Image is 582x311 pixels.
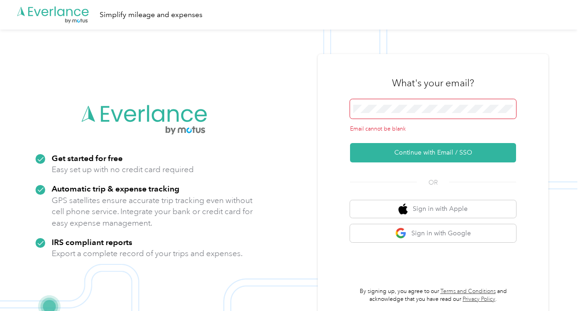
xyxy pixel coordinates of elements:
[350,200,516,218] button: apple logoSign in with Apple
[52,237,132,247] strong: IRS compliant reports
[52,164,194,175] p: Easy set up with no credit card required
[52,184,179,193] strong: Automatic trip & expense tracking
[398,203,408,215] img: apple logo
[417,178,449,187] span: OR
[350,224,516,242] button: google logoSign in with Google
[392,77,474,90] h3: What's your email?
[440,288,496,295] a: Terms and Conditions
[395,227,407,239] img: google logo
[350,125,516,133] div: Email cannot be blank
[350,143,516,162] button: Continue with Email / SSO
[100,9,202,21] div: Simplify mileage and expenses
[52,248,243,259] p: Export a complete record of your trips and expenses.
[52,195,253,229] p: GPS satellites ensure accurate trip tracking even without cell phone service. Integrate your bank...
[52,153,123,163] strong: Get started for free
[350,287,516,304] p: By signing up, you agree to our and acknowledge that you have read our .
[463,296,495,303] a: Privacy Policy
